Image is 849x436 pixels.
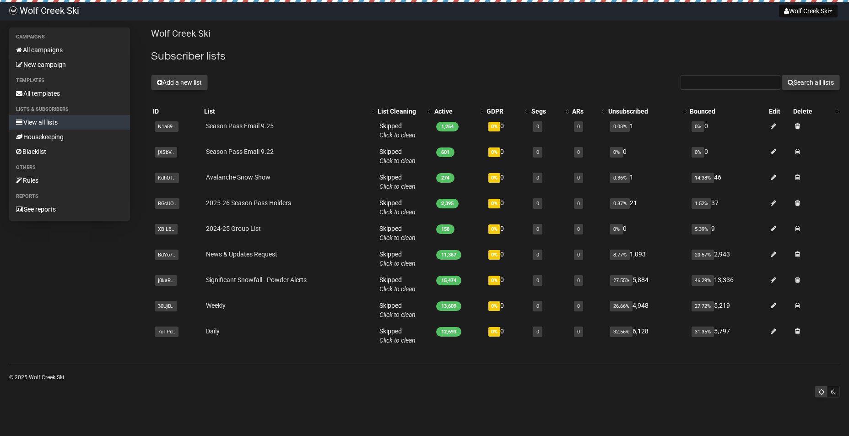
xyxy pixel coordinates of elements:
span: 32.56% [610,327,633,337]
td: 1 [606,169,688,195]
a: 0 [577,124,580,130]
td: 0 [485,323,530,349]
span: 5.39% [692,224,711,234]
span: 7cTPd.. [155,327,178,337]
button: Add a new list [151,75,208,90]
span: 8.77% [610,250,630,260]
a: Click to clean [379,234,416,241]
td: 0 [485,246,530,272]
span: 1.52% [692,198,711,209]
td: 13,336 [688,272,767,297]
span: j0kaR.. [155,275,177,286]
span: 274 [436,173,454,183]
a: 0 [536,303,539,309]
span: 46.29% [692,275,714,286]
div: Active [434,107,476,116]
span: 0% [488,276,500,285]
span: 158 [436,224,454,234]
span: 15,474 [436,276,461,285]
a: 2025-26 Season Pass Holders [206,199,291,207]
span: 0% [692,121,704,132]
a: Click to clean [379,285,416,293]
a: Click to clean [379,131,416,139]
td: 0 [485,143,530,169]
a: 0 [577,226,580,232]
th: Edit: No sort applied, sorting is disabled [767,105,791,118]
td: 5,219 [688,297,767,323]
a: Housekeeping [9,130,130,144]
span: 0.87% [610,198,630,209]
td: 1,093 [606,246,688,272]
td: 5,797 [688,323,767,349]
a: Season Pass Email 9.25 [206,122,274,130]
th: Active: No sort applied, activate to apply an ascending sort [433,105,485,118]
h2: Subscriber lists [151,48,840,65]
a: Click to clean [379,208,416,216]
span: 601 [436,147,454,157]
a: 0 [536,226,539,232]
td: 1 [606,118,688,143]
span: Skipped [379,122,416,139]
td: 46 [688,169,767,195]
span: 0% [488,147,500,157]
a: 2024-25 Group List [206,225,261,232]
div: Unsubscribed [608,107,679,116]
p: © 2025 Wolf Creek Ski [9,372,840,382]
a: 0 [536,124,539,130]
a: Avalanche Snow Show [206,174,270,181]
div: ID [153,107,200,116]
th: Bounced: No sort applied, sorting is disabled [688,105,767,118]
li: Reports [9,191,130,202]
a: 0 [536,278,539,283]
td: 9 [688,220,767,246]
li: Lists & subscribers [9,104,130,115]
a: 0 [536,252,539,258]
span: 2,395 [436,199,459,208]
span: 31.35% [692,327,714,337]
div: List Cleaning [378,107,423,116]
a: Click to clean [379,260,416,267]
span: N1a89.. [155,121,178,132]
img: b8a1e34ad8b70b86f908001b9dc56f97 [9,6,17,15]
a: 0 [577,175,580,181]
th: ID: No sort applied, sorting is disabled [151,105,202,118]
span: Skipped [379,276,416,293]
td: 0 [485,297,530,323]
li: Campaigns [9,32,130,43]
span: Skipped [379,225,416,241]
a: 0 [577,329,580,335]
th: Delete: No sort applied, activate to apply an ascending sort [791,105,840,118]
td: 6,128 [606,323,688,349]
a: View all lists [9,115,130,130]
span: 11,367 [436,250,461,260]
div: Delete [793,107,831,116]
a: 0 [577,149,580,155]
span: Skipped [379,327,416,344]
span: 0.36% [610,173,630,183]
a: Click to clean [379,337,416,344]
span: 0% [488,122,500,131]
span: 0% [488,250,500,260]
a: Click to clean [379,157,416,164]
li: Others [9,162,130,173]
button: Wolf Creek Ski [779,5,838,17]
a: New campaign [9,57,130,72]
th: Unsubscribed: No sort applied, activate to apply an ascending sort [606,105,688,118]
a: News & Updates Request [206,251,277,258]
th: List: No sort applied, activate to apply an ascending sort [202,105,375,118]
a: See reports [9,202,130,217]
a: All campaigns [9,43,130,57]
a: Daily [206,327,220,335]
td: 0 [485,195,530,220]
td: 0 [688,143,767,169]
span: jXSbV.. [155,147,177,158]
td: 2,943 [688,246,767,272]
a: Click to clean [379,311,416,318]
span: KdhOT.. [155,173,179,183]
a: 0 [577,278,580,283]
td: 0 [606,143,688,169]
span: Skipped [379,251,416,267]
div: Segs [531,107,562,116]
span: 0% [610,147,623,158]
span: 0% [488,224,500,234]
